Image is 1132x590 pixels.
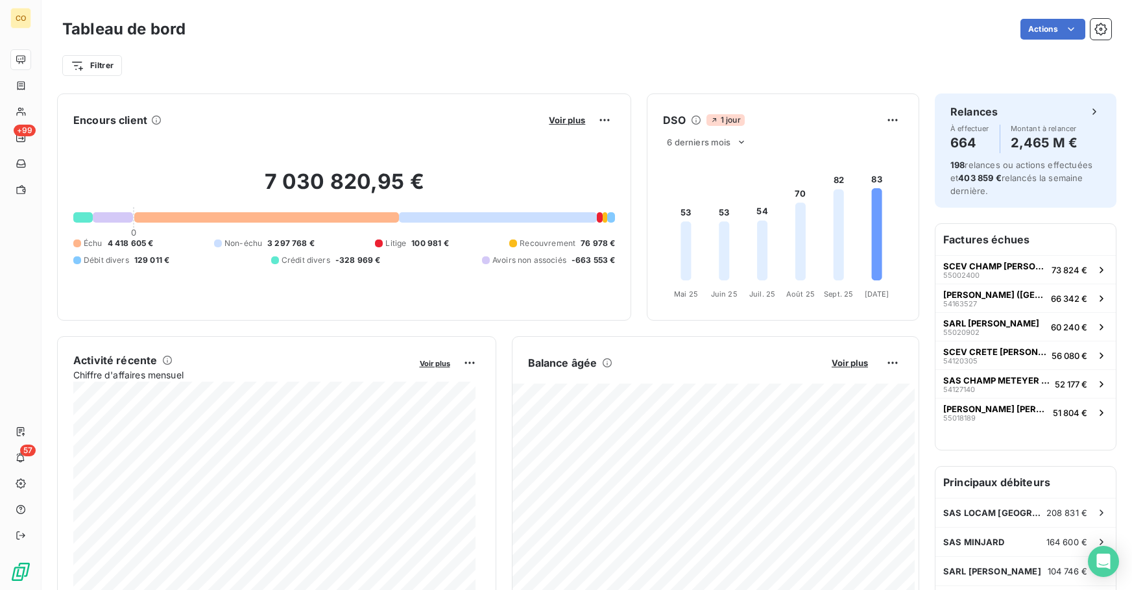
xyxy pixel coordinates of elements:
[749,289,775,299] tspan: Juil. 25
[943,300,977,308] span: 54163527
[1048,566,1087,576] span: 104 746 €
[865,289,889,299] tspan: [DATE]
[950,132,989,153] h4: 664
[545,114,589,126] button: Voir plus
[1046,537,1087,547] span: 164 600 €
[935,369,1116,398] button: SAS CHAMP METEYER P ET F5412714052 177 €
[385,238,406,249] span: Litige
[943,508,1046,518] span: SAS LOCAM [GEOGRAPHIC_DATA]
[62,55,122,76] button: Filtrer
[134,254,169,266] span: 129 011 €
[674,289,698,299] tspan: Mai 25
[832,358,868,368] span: Voir plus
[581,238,615,249] span: 76 978 €
[73,352,157,368] h6: Activité récente
[935,224,1116,255] h6: Factures échues
[1055,379,1087,389] span: 52 177 €
[84,254,129,266] span: Débit divers
[416,357,454,369] button: Voir plus
[950,125,989,132] span: À effectuer
[108,238,154,249] span: 4 418 605 €
[1052,265,1087,275] span: 73 824 €
[935,312,1116,341] button: SARL [PERSON_NAME]5502090260 240 €
[20,445,36,456] span: 57
[943,386,975,393] span: 54127140
[943,537,1005,547] span: SAS MINJARD
[549,115,585,125] span: Voir plus
[935,284,1116,312] button: [PERSON_NAME] ([GEOGRAPHIC_DATA])5416352766 342 €
[950,160,1092,196] span: relances ou actions effectuées et relancés la semaine dernière.
[335,254,381,266] span: -328 969 €
[73,169,615,208] h2: 7 030 820,95 €
[935,467,1116,498] h6: Principaux débiteurs
[131,227,136,238] span: 0
[950,160,965,170] span: 198
[1046,508,1087,518] span: 208 831 €
[706,114,745,126] span: 1 jour
[1051,293,1087,304] span: 66 342 €
[828,357,872,369] button: Voir plus
[943,318,1039,328] span: SARL [PERSON_NAME]
[943,566,1041,576] span: SARL [PERSON_NAME]
[943,289,1046,300] span: [PERSON_NAME] ([GEOGRAPHIC_DATA])
[73,112,147,128] h6: Encours client
[935,341,1116,369] button: SCEV CRETE [PERSON_NAME] ET FILS5412030556 080 €
[943,357,978,365] span: 54120305
[420,359,450,368] span: Voir plus
[14,125,36,136] span: +99
[958,173,1001,183] span: 403 859 €
[267,238,315,249] span: 3 297 768 €
[824,289,853,299] tspan: Sept. 25
[62,18,186,41] h3: Tableau de bord
[711,289,738,299] tspan: Juin 25
[950,104,998,119] h6: Relances
[1051,322,1087,332] span: 60 240 €
[572,254,616,266] span: -663 553 €
[943,414,976,422] span: 55018189
[935,398,1116,426] button: [PERSON_NAME] [PERSON_NAME]5501818951 804 €
[935,255,1116,284] button: SCEV CHAMP [PERSON_NAME]5500240073 824 €
[663,112,685,128] h6: DSO
[943,404,1048,414] span: [PERSON_NAME] [PERSON_NAME]
[943,347,1046,357] span: SCEV CRETE [PERSON_NAME] ET FILS
[943,271,980,279] span: 55002400
[73,368,411,382] span: Chiffre d'affaires mensuel
[786,289,815,299] tspan: Août 25
[1011,132,1078,153] h4: 2,465 M €
[528,355,597,371] h6: Balance âgée
[1011,125,1078,132] span: Montant à relancer
[1088,546,1119,577] div: Open Intercom Messenger
[943,328,980,336] span: 55020902
[224,238,262,249] span: Non-échu
[411,238,448,249] span: 100 981 €
[10,8,31,29] div: CO
[943,375,1050,386] span: SAS CHAMP METEYER P ET F
[1053,408,1087,418] span: 51 804 €
[10,561,31,582] img: Logo LeanPay
[1052,350,1087,361] span: 56 080 €
[84,238,102,249] span: Échu
[492,254,566,266] span: Avoirs non associés
[282,254,330,266] span: Crédit divers
[943,261,1046,271] span: SCEV CHAMP [PERSON_NAME]
[520,238,575,249] span: Recouvrement
[1020,19,1085,40] button: Actions
[667,137,730,147] span: 6 derniers mois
